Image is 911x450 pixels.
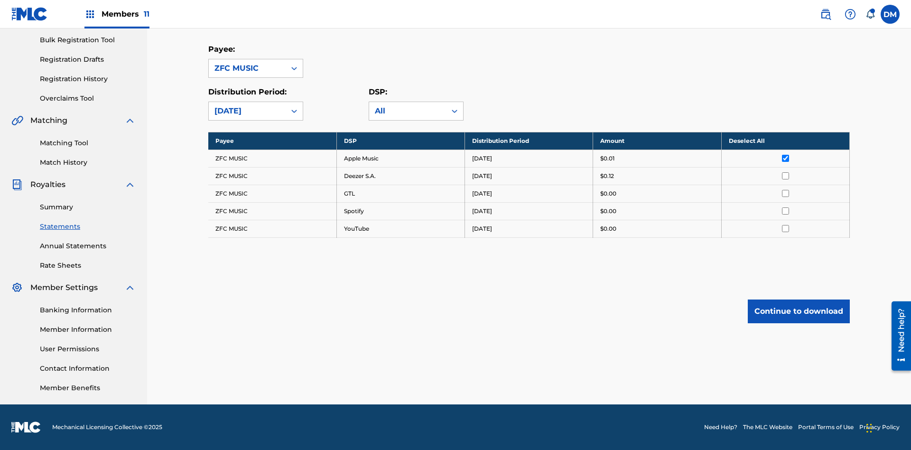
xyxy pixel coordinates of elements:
[40,364,136,374] a: Contact Information
[40,138,136,148] a: Matching Tool
[11,282,23,293] img: Member Settings
[816,5,835,24] a: Public Search
[369,87,387,96] label: DSP:
[40,158,136,168] a: Match History
[40,202,136,212] a: Summary
[336,220,465,237] td: YouTube
[208,185,336,202] td: ZFC MUSIC
[40,383,136,393] a: Member Benefits
[40,241,136,251] a: Annual Statements
[748,300,850,323] button: Continue to download
[336,185,465,202] td: GTL
[11,7,48,21] img: MLC Logo
[721,132,849,150] th: Deselect All
[208,220,336,237] td: ZFC MUSIC
[40,55,136,65] a: Registration Drafts
[40,325,136,335] a: Member Information
[820,9,831,20] img: search
[11,115,23,126] img: Matching
[208,45,235,54] label: Payee:
[704,423,737,431] a: Need Help?
[600,189,616,198] p: $0.00
[600,154,614,163] p: $0.01
[40,35,136,45] a: Bulk Registration Tool
[465,132,593,150] th: Distribution Period
[30,115,67,126] span: Matching
[52,423,162,431] span: Mechanical Licensing Collective © 2025
[600,225,616,233] p: $0.00
[375,105,440,117] div: All
[208,202,336,220] td: ZFC MUSIC
[208,150,336,167] td: ZFC MUSIC
[30,282,98,293] span: Member Settings
[865,9,875,19] div: Notifications
[336,202,465,220] td: Spotify
[144,9,149,19] span: 11
[859,423,900,431] a: Privacy Policy
[208,132,336,150] th: Payee
[102,9,149,19] span: Members
[40,74,136,84] a: Registration History
[124,115,136,126] img: expand
[465,185,593,202] td: [DATE]
[798,423,854,431] a: Portal Terms of Use
[124,179,136,190] img: expand
[465,167,593,185] td: [DATE]
[40,305,136,315] a: Banking Information
[841,5,860,24] div: Help
[208,87,287,96] label: Distribution Period:
[30,179,65,190] span: Royalties
[11,179,23,190] img: Royalties
[881,5,900,24] div: User Menu
[84,9,96,20] img: Top Rightsholders
[593,132,721,150] th: Amount
[884,298,911,375] iframe: Resource Center
[465,220,593,237] td: [DATE]
[336,132,465,150] th: DSP
[336,167,465,185] td: Deezer S.A.
[866,414,872,442] div: Drag
[124,282,136,293] img: expand
[208,167,336,185] td: ZFC MUSIC
[743,423,792,431] a: The MLC Website
[214,63,280,74] div: ZFC MUSIC
[845,9,856,20] img: help
[40,94,136,103] a: Overclaims Tool
[600,172,614,180] p: $0.12
[465,150,593,167] td: [DATE]
[11,422,41,433] img: logo
[40,261,136,271] a: Rate Sheets
[214,105,280,117] div: [DATE]
[336,150,465,167] td: Apple Music
[40,344,136,354] a: User Permissions
[864,404,911,450] iframe: Chat Widget
[600,207,616,216] p: $0.00
[465,202,593,220] td: [DATE]
[40,222,136,232] a: Statements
